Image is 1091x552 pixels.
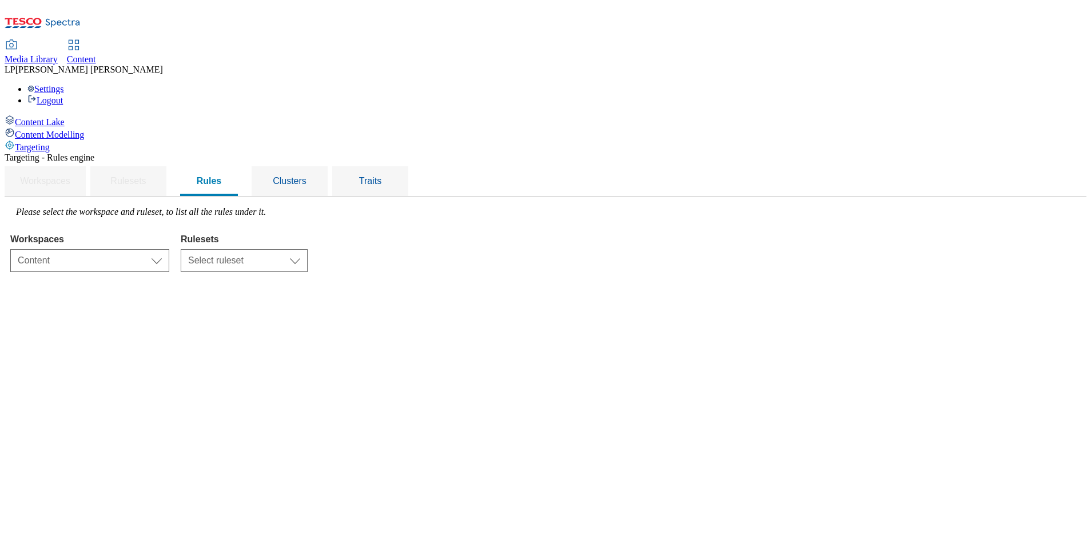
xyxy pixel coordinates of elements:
[5,127,1086,140] a: Content Modelling
[27,95,63,105] a: Logout
[5,65,15,74] span: LP
[15,117,65,127] span: Content Lake
[15,142,50,152] span: Targeting
[5,115,1086,127] a: Content Lake
[273,176,306,186] span: Clusters
[5,140,1086,153] a: Targeting
[10,234,169,245] label: Workspaces
[5,41,58,65] a: Media Library
[359,176,381,186] span: Traits
[67,54,96,64] span: Content
[197,176,222,186] span: Rules
[27,84,64,94] a: Settings
[16,207,266,217] label: Please select the workspace and ruleset, to list all the rules under it.
[67,41,96,65] a: Content
[5,54,58,64] span: Media Library
[5,153,1086,163] div: Targeting - Rules engine
[181,234,308,245] label: Rulesets
[15,130,84,139] span: Content Modelling
[15,65,163,74] span: [PERSON_NAME] [PERSON_NAME]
